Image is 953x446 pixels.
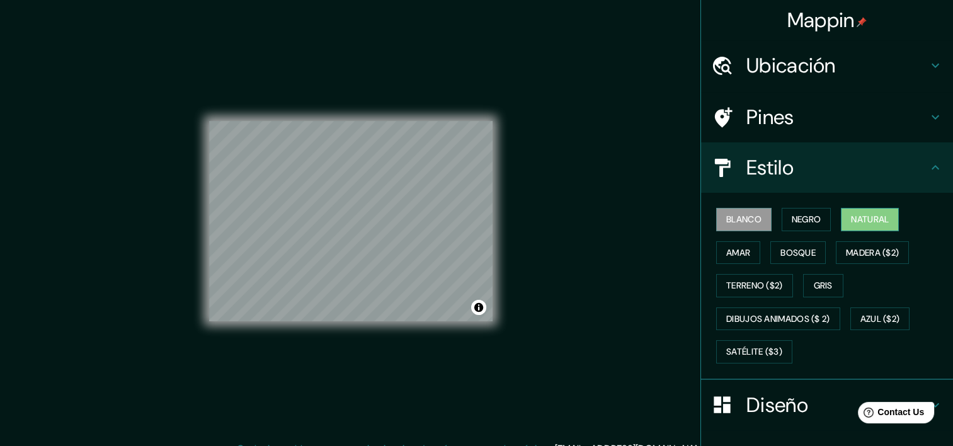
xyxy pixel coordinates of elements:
button: Bosque [770,241,826,265]
div: Estilo [701,142,953,193]
h4: Estilo [746,155,928,180]
div: Diseño [701,380,953,430]
button: Alternar atribución [471,300,486,315]
button: Negro [782,208,831,231]
button: Terreno ($2) [716,274,793,297]
font: Amar [726,245,750,261]
h4: Diseño [746,392,928,418]
button: Natural [841,208,899,231]
font: Terreno ($2) [726,278,783,294]
button: Satélite ($3) [716,340,792,363]
font: Madera ($2) [846,245,899,261]
div: Ubicación [701,40,953,91]
font: Natural [851,212,889,227]
font: Satélite ($3) [726,344,782,360]
font: Negro [792,212,821,227]
h4: Pines [746,105,928,130]
font: Azul ($2) [860,311,900,327]
font: Bosque [780,245,816,261]
h4: Ubicación [746,53,928,78]
button: Blanco [716,208,772,231]
canvas: Mapa [209,121,493,321]
div: Pines [701,92,953,142]
button: Azul ($2) [850,307,910,331]
font: Dibujos animados ($ 2) [726,311,830,327]
button: Gris [803,274,843,297]
font: Blanco [726,212,762,227]
button: Madera ($2) [836,241,909,265]
font: Gris [814,278,833,294]
font: Mappin [787,7,855,33]
button: Amar [716,241,760,265]
iframe: Help widget launcher [841,397,939,432]
button: Dibujos animados ($ 2) [716,307,840,331]
img: pin-icon.png [857,17,867,27]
